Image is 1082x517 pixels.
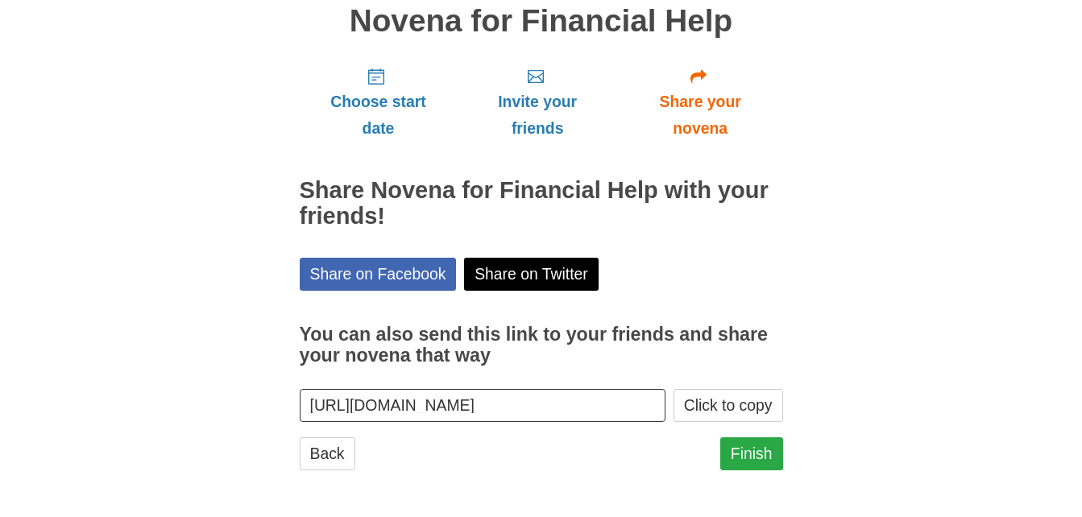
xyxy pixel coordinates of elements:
a: Share on Facebook [300,258,457,291]
span: Choose start date [316,89,442,142]
a: Choose start date [300,54,458,150]
a: Share your novena [618,54,783,150]
a: Finish [720,437,783,470]
a: Share on Twitter [464,258,599,291]
h3: You can also send this link to your friends and share your novena that way [300,325,783,366]
span: Share your novena [634,89,767,142]
h1: Novena for Financial Help [300,4,783,39]
span: Invite your friends [473,89,601,142]
h2: Share Novena for Financial Help with your friends! [300,178,783,230]
button: Click to copy [674,389,783,422]
a: Back [300,437,355,470]
a: Invite your friends [457,54,617,150]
